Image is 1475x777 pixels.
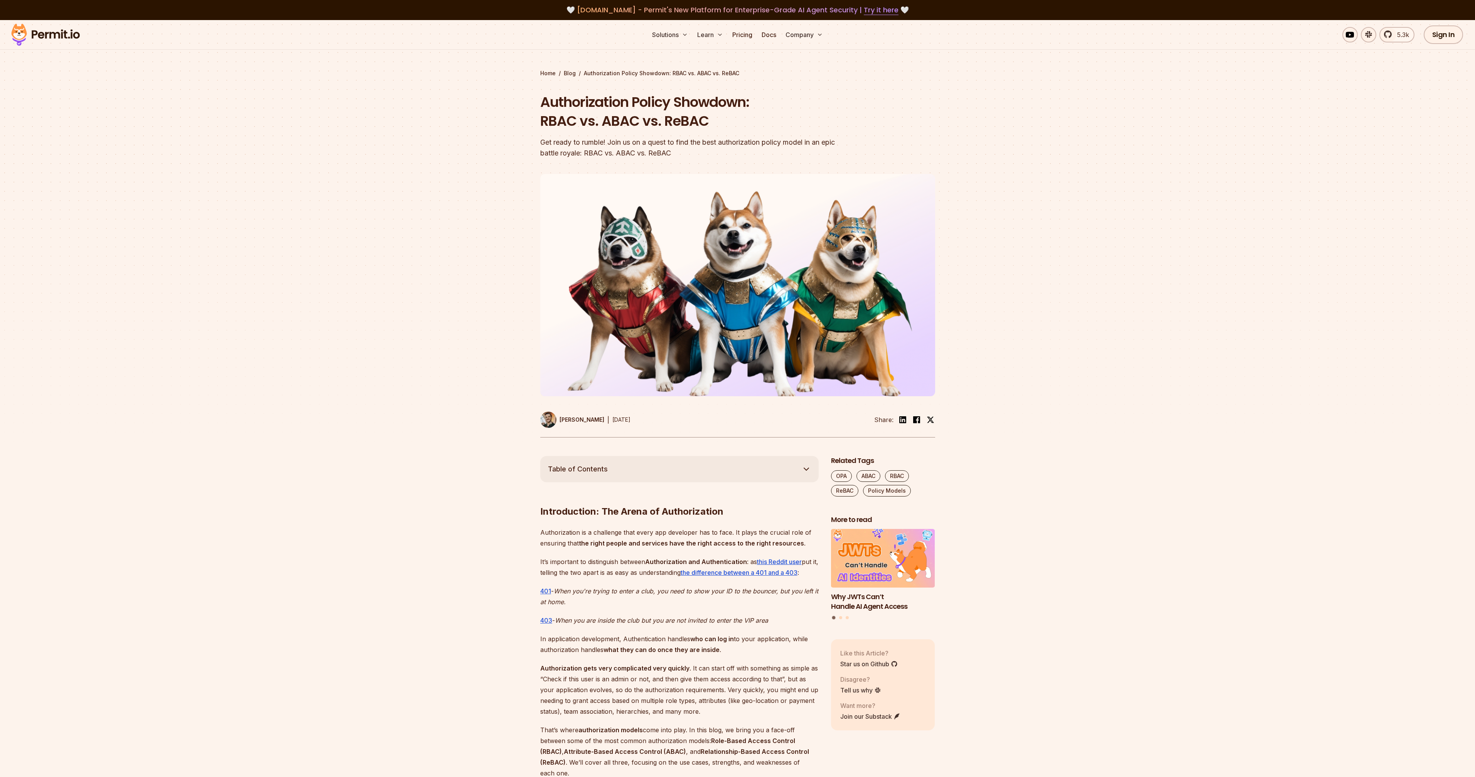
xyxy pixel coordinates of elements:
a: 401 [540,587,551,595]
a: 403 [540,617,552,624]
h1: Authorization Policy Showdown: RBAC vs. ABAC vs. ReBAC [540,93,836,131]
p: - [540,615,819,626]
strong: Role-Based Access Control (RBAC) [540,737,795,755]
img: twitter [927,416,934,424]
span: [DOMAIN_NAME] - Permit's New Platform for Enterprise-Grade AI Agent Security | [577,5,898,15]
time: [DATE] [612,416,630,423]
div: | [607,415,609,424]
img: linkedin [898,415,907,424]
img: Daniel Bass [540,412,556,428]
em: When you're trying to enter a club, you need to show your ID to the bouncer, but you left it at h... [540,587,818,606]
p: . It can start off with something as simple as “Check if this user is an admin or not, and then g... [540,663,819,717]
a: [PERSON_NAME] [540,412,604,428]
a: Home [540,69,556,77]
button: Go to slide 2 [839,616,842,619]
button: Table of Contents [540,456,819,482]
h2: Related Tags [831,456,935,466]
button: Go to slide 3 [846,616,849,619]
p: Like this Article? [840,649,898,658]
h2: Introduction: The Arena of Authorization [540,475,819,518]
button: Go to slide 1 [832,616,836,620]
img: facebook [912,415,921,424]
a: Star us on Github [840,659,898,669]
button: Company [782,27,826,42]
div: Posts [831,529,935,620]
strong: authorization models [578,726,643,734]
strong: Relationship-Based Access Control (ReBAC) [540,748,809,766]
p: Authorization is a challenge that every app developer has to face. It plays the crucial role of e... [540,527,819,549]
a: the difference between a 401 and a 403 [681,569,797,576]
p: Want more? [840,701,900,710]
div: Get ready to rumble! Join us on a quest to find the best authorization policy model in an epic ba... [540,137,836,159]
em: When you are inside the club but you are not invited to enter the VIP area [555,617,768,624]
a: ABAC [856,470,880,482]
a: this Reddit user [757,558,802,566]
a: Tell us why [840,686,881,695]
a: RBAC [885,470,909,482]
a: Sign In [1424,25,1463,44]
img: Why JWTs Can’t Handle AI Agent Access [831,529,935,588]
a: Policy Models [863,485,911,497]
p: - [540,586,819,607]
a: Docs [759,27,779,42]
div: / / [540,69,935,77]
p: [PERSON_NAME] [560,416,604,424]
a: Join our Substack [840,712,900,721]
a: Pricing [729,27,755,42]
strong: Authorization and Authentication [645,558,747,566]
li: 1 of 3 [831,529,935,611]
a: ReBAC [831,485,858,497]
img: Authorization Policy Showdown: RBAC vs. ABAC vs. ReBAC [540,174,935,396]
a: Blog [564,69,576,77]
a: OPA [831,470,852,482]
span: Table of Contents [548,464,608,475]
button: Learn [694,27,726,42]
strong: Attribute-Based Access Control (ABAC) [564,748,686,755]
strong: the right people and services have the right access to the right resources [579,539,804,547]
p: Disagree? [840,675,881,684]
p: It’s important to distinguish between : as put it, telling the two apart is as easy as understand... [540,556,819,578]
div: 🤍 🤍 [19,5,1456,15]
img: Permit logo [8,22,83,48]
li: Share: [874,415,893,424]
h3: Why JWTs Can’t Handle AI Agent Access [831,592,935,611]
strong: Authorization gets very complicated very quickly [540,664,689,672]
p: In application development, Authentication handles to your application, while authorization handl... [540,633,819,655]
strong: who can log in [690,635,734,643]
button: Solutions [649,27,691,42]
a: Try it here [864,5,898,15]
span: 5.3k [1392,30,1409,39]
h2: More to read [831,515,935,525]
a: Why JWTs Can’t Handle AI Agent AccessWhy JWTs Can’t Handle AI Agent Access [831,529,935,611]
a: 5.3k [1379,27,1414,42]
strong: what they can do once they are inside [603,646,720,654]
